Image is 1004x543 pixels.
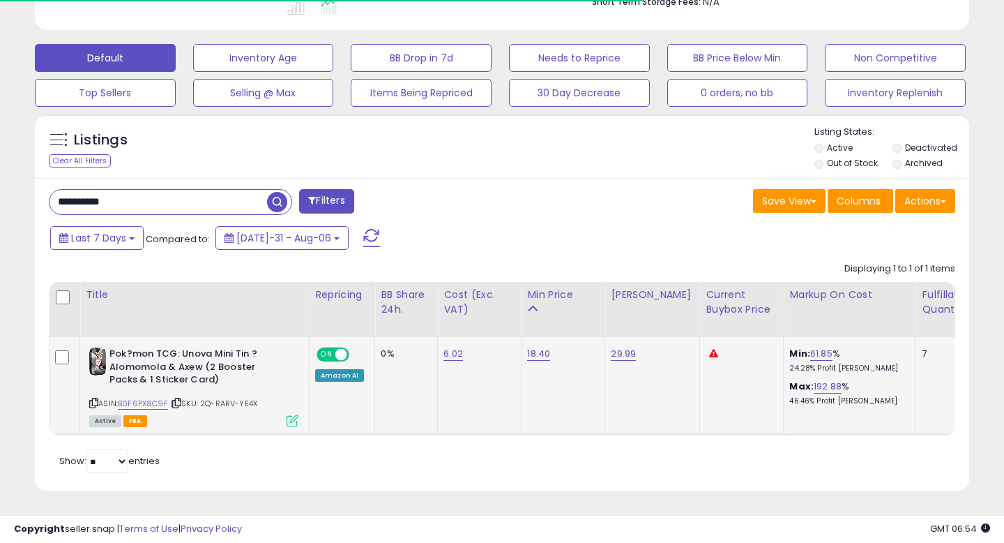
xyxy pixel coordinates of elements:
[14,522,65,535] strong: Copyright
[35,44,176,72] button: Default
[315,369,364,382] div: Amazon AI
[351,79,492,107] button: Items Being Repriced
[86,288,303,302] div: Title
[193,79,334,107] button: Selling @ Max
[50,226,144,250] button: Last 7 Days
[789,380,905,406] div: %
[146,232,210,246] span: Compared to:
[814,126,970,139] p: Listing States:
[784,282,916,337] th: The percentage added to the cost of goods (COGS) that forms the calculator for Min & Max prices.
[170,398,257,409] span: | SKU: 2Q-RARV-YE4X
[381,288,432,317] div: BB Share 24h.
[299,189,353,214] button: Filters
[828,189,893,213] button: Columns
[351,44,492,72] button: BB Drop in 7d
[810,347,832,361] a: 61.85
[35,79,176,107] button: Top Sellers
[89,415,121,427] span: All listings currently available for purchase on Amazon
[895,189,955,213] button: Actions
[59,454,160,468] span: Show: entries
[789,396,905,406] p: 46.46% Profit [PERSON_NAME]
[814,380,842,394] a: 192.88
[706,288,777,317] div: Current Buybox Price
[667,79,808,107] button: 0 orders, no bb
[611,347,636,361] a: 29.99
[667,44,808,72] button: BB Price Below Min
[789,364,905,373] p: 24.28% Profit [PERSON_NAME]
[905,157,943,169] label: Archived
[71,231,126,245] span: Last 7 Days
[74,131,128,150] h5: Listings
[509,44,650,72] button: Needs to Reprice
[922,348,965,360] div: 7
[49,154,111,168] div: Clear All Filters
[14,523,242,536] div: seller snap | |
[181,522,242,535] a: Privacy Policy
[123,415,147,427] span: FBA
[318,349,335,361] span: ON
[527,288,599,302] div: Min Price
[905,142,957,154] label: Deactivated
[789,288,910,302] div: Markup on Cost
[789,347,810,360] b: Min:
[109,348,279,390] b: Pok?mon TCG: Unova Mini Tin ? Alomomola & Axew (2 Booster Packs & 1 Sticker Card)
[509,79,650,107] button: 30 Day Decrease
[825,79,966,107] button: Inventory Replenish
[89,348,106,375] img: 41pLYtxQ3SL._SL40_.jpg
[527,347,550,361] a: 18.40
[930,522,990,535] span: 2025-08-14 06:54 GMT
[922,288,970,317] div: Fulfillable Quantity
[215,226,349,250] button: [DATE]-31 - Aug-06
[118,398,168,410] a: B0F6PX8C9F
[789,348,905,373] div: %
[315,288,369,302] div: Repricing
[236,231,331,245] span: [DATE]-31 - Aug-06
[443,288,515,317] div: Cost (Exc. VAT)
[119,522,178,535] a: Terms of Use
[753,189,826,213] button: Save View
[611,288,694,302] div: [PERSON_NAME]
[837,194,881,208] span: Columns
[89,348,298,425] div: ASIN:
[381,348,427,360] div: 0%
[193,44,334,72] button: Inventory Age
[844,262,955,276] div: Displaying 1 to 1 of 1 items
[825,44,966,72] button: Non Competitive
[789,380,814,393] b: Max:
[827,142,853,154] label: Active
[347,349,370,361] span: OFF
[827,157,878,169] label: Out of Stock
[443,347,463,361] a: 6.02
